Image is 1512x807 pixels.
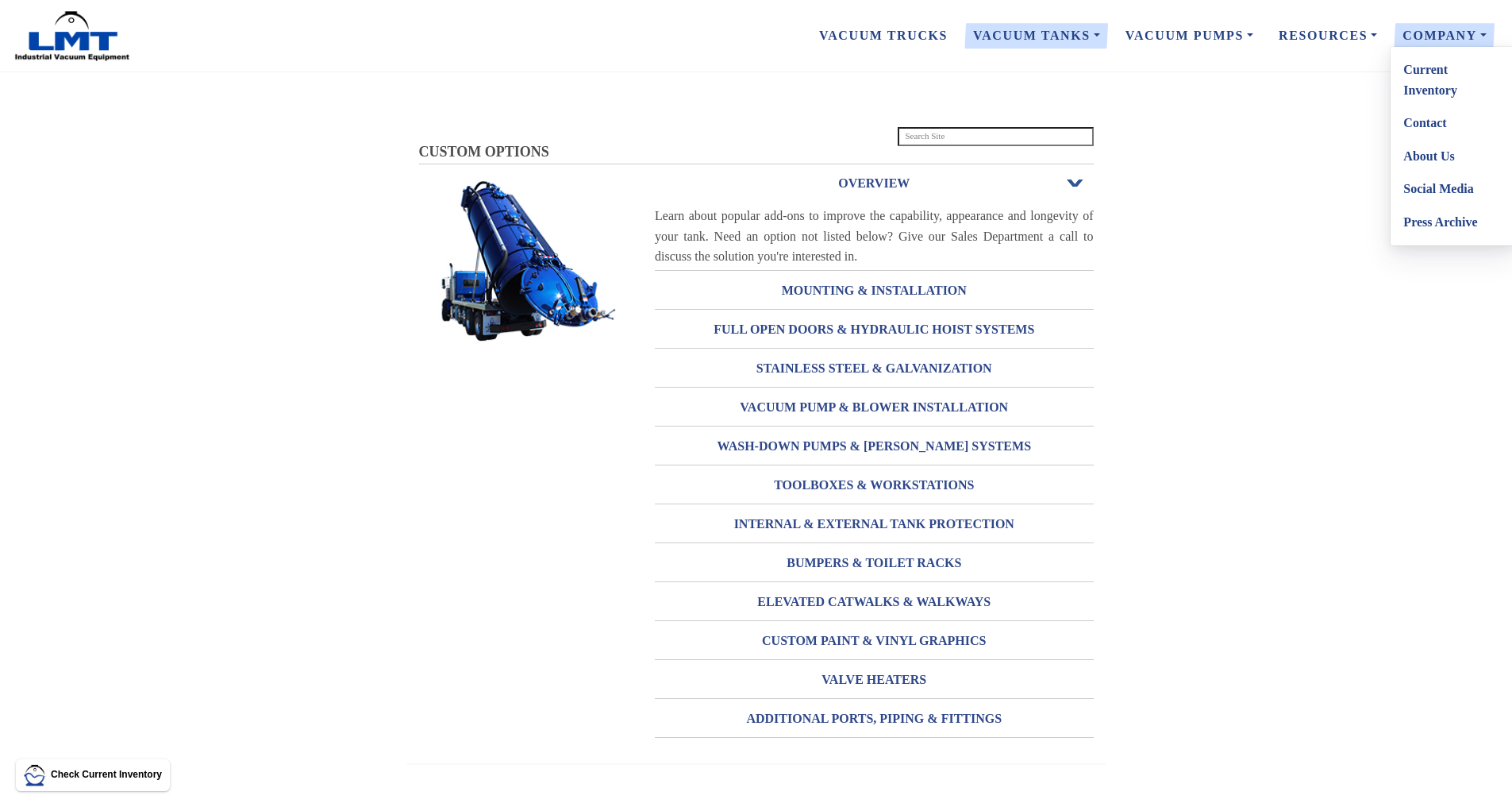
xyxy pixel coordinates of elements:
a: WASH-DOWN PUMPS & [PERSON_NAME] SYSTEMS [655,427,1094,465]
h3: TOOLBOXES & WORKSTATIONS [655,473,1094,498]
a: Vacuum Pumps [1113,19,1266,52]
a: VACUUM PUMP & BLOWER INSTALLATION [655,388,1094,426]
h3: INTERNAL & EXTERNAL TANK PROTECTION [655,512,1094,537]
span: Open or Close [1065,178,1086,189]
h3: WASH-DOWN PUMPS & [PERSON_NAME] SYSTEMS [655,434,1094,459]
h3: BUMPERS & TOILET RACKS [655,550,1094,576]
h3: STAINLESS STEEL & GALVANIZATION [655,356,1094,381]
img: LMT [13,10,132,62]
h3: OVERVIEW [655,171,1094,196]
p: Check Current Inventory [51,767,162,782]
a: MOUNTING & INSTALLATION [655,272,1094,309]
h3: CUSTOM PAINT & VINYL GRAPHICS [655,628,1094,654]
h3: FULL OPEN DOORS & HYDRAULIC HOIST SYSTEMS [655,317,1094,342]
span: CUSTOM OPTIONS [419,144,549,160]
a: FULL OPEN DOORS & HYDRAULIC HOIST SYSTEMS [655,311,1094,348]
a: Resources [1266,19,1390,52]
a: ADDITIONAL PORTS, PIPING & FITTINGS [655,700,1094,737]
input: Search Site [898,127,1094,146]
a: TOOLBOXES & WORKSTATIONS [655,466,1094,504]
a: Vacuum Trucks [806,19,960,52]
div: Learn about popular add-ons to improve the capability, appearance and longevity of your tank. Nee... [655,206,1094,267]
a: INTERNAL & EXTERNAL TANK PROTECTION [655,505,1094,543]
h3: MOUNTING & INSTALLATION [655,278,1094,303]
h3: VALVE HEATERS [655,667,1094,693]
img: LMT Icon [24,764,46,786]
h3: ADDITIONAL PORTS, PIPING & FITTINGS [655,706,1094,732]
img: Stacks Image 12299 [419,176,629,347]
h3: ELEVATED CATWALKS & WALKWAYS [655,589,1094,615]
a: STAINLESS STEEL & GALVANIZATION [655,349,1094,387]
a: Vacuum Tanks [960,19,1113,52]
a: BUMPERS & TOILET RACKS [655,544,1094,581]
a: VALVE HEATERS [655,661,1094,698]
a: Company [1390,19,1499,52]
a: OVERVIEWOpen or Close [655,164,1094,202]
a: ELEVATED CATWALKS & WALKWAYS [655,583,1094,620]
a: CUSTOM PAINT & VINYL GRAPHICS [655,622,1094,659]
h3: VACUUM PUMP & BLOWER INSTALLATION [655,395,1094,420]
